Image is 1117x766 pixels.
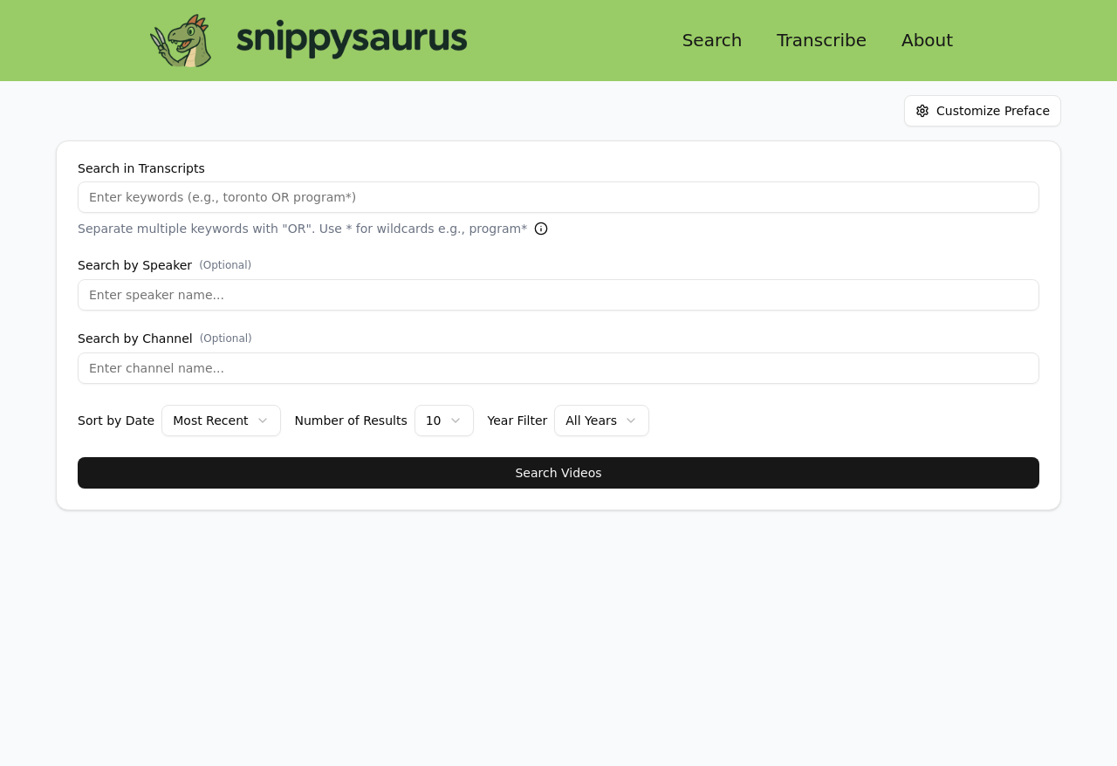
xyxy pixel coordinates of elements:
button: Search Videos [78,457,1039,489]
img: Snippysaurus Logo [150,14,211,67]
label: Year Filter [488,414,548,427]
label: Search by Channel [78,332,1039,345]
a: Search [668,24,757,56]
a: Transcribe [763,24,881,56]
input: Enter speaker name... [78,279,1039,311]
label: Search in Transcripts [78,162,1039,174]
span: Separate multiple keywords with "OR". Use * for wildcards e.g., program* [78,220,527,237]
label: Sort by Date [78,414,154,427]
input: Enter channel name... [78,352,1039,384]
span: (Optional) [199,258,251,272]
button: Customize Preface [904,95,1061,127]
label: Search by Speaker [78,258,1039,272]
a: About [887,24,967,56]
label: Number of Results [295,414,408,427]
input: Enter keywords (e.g., toronto OR program*) [78,181,1039,213]
span: (Optional) [200,332,252,345]
img: Snippysaurus [218,19,480,61]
